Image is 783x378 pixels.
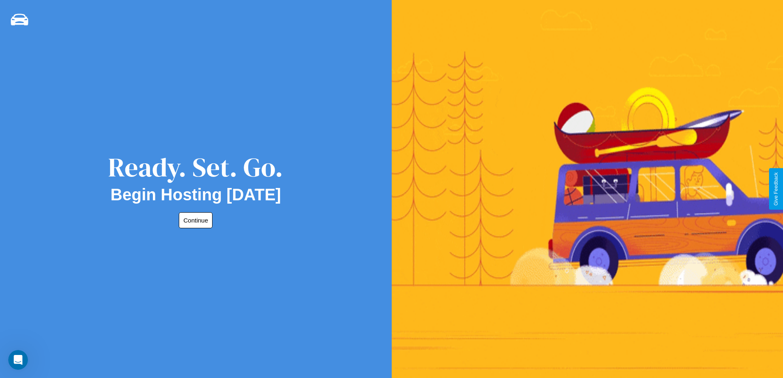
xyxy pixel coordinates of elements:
[108,149,283,186] div: Ready. Set. Go.
[111,186,281,204] h2: Begin Hosting [DATE]
[8,350,28,370] iframe: Intercom live chat
[179,212,212,228] button: Continue
[773,172,779,206] div: Give Feedback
